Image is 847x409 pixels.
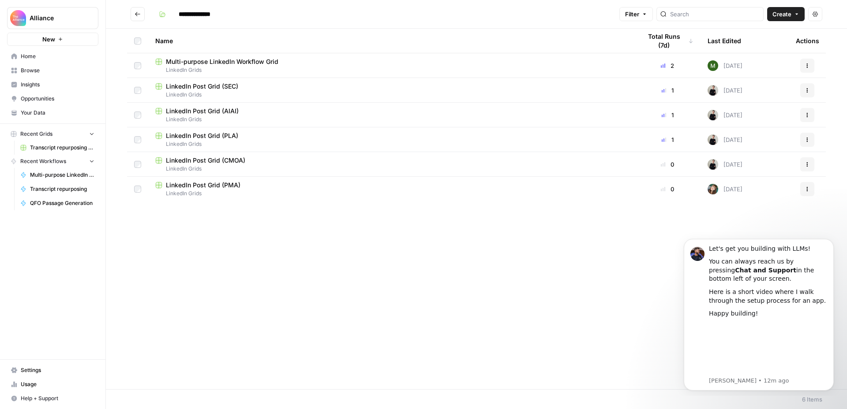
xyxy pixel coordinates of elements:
button: Workspace: Alliance [7,7,98,29]
span: Help + Support [21,394,94,402]
div: [DATE] [708,159,742,170]
img: rzyuksnmva7rad5cmpd7k6b2ndco [708,134,718,145]
button: Filter [619,7,653,21]
span: LinkedIn Grids [155,140,627,148]
div: 0 [641,185,693,193]
span: Settings [21,366,94,374]
span: Multi-purpose LinkedIn Workflow [30,171,94,179]
div: Name [155,29,627,53]
button: Help + Support [7,391,98,405]
span: Home [21,52,94,60]
div: [DATE] [708,110,742,120]
a: Browse [7,63,98,78]
a: Home [7,49,98,63]
div: [DATE] [708,184,742,194]
span: Insights [21,81,94,89]
a: QFO Passage Generation [16,196,98,210]
input: Search [670,10,760,19]
a: Your Data [7,106,98,120]
div: [DATE] [708,60,742,71]
span: QFO Passage Generation [30,199,94,207]
iframe: Intercom notifications message [671,231,847,396]
span: LinkedIn Grids [155,190,627,197]
span: Filter [625,10,639,19]
div: Total Runs (7d) [641,29,693,53]
a: LinkedIn Post Grid (CMOA)LinkedIn Grids [155,156,627,173]
span: Recent Workflows [20,157,66,165]
a: LinkedIn Post Grid (SEC)LinkedIn Grids [155,82,627,99]
span: Your Data [21,109,94,117]
a: Settings [7,363,98,377]
div: [DATE] [708,134,742,145]
span: Alliance [30,14,83,22]
span: LinkedIn Grids [155,66,627,74]
span: Recent Grids [20,130,52,138]
div: 2 [641,61,693,70]
div: 1 [641,135,693,144]
span: LinkedIn Grids [155,165,627,173]
button: Create [767,7,805,21]
span: Transcript repurposing (CMO) [30,144,94,152]
a: LinkedIn Post Grid (PMA)LinkedIn Grids [155,181,627,197]
a: Opportunities [7,92,98,106]
img: rzyuksnmva7rad5cmpd7k6b2ndco [708,85,718,96]
button: Go back [131,7,145,21]
p: Message from Steven, sent 12m ago [38,146,157,154]
span: LinkedIn Grids [155,91,627,99]
span: LinkedIn Post Grid (AIAI) [166,107,239,115]
div: [DATE] [708,85,742,96]
a: Transcript repurposing (CMO) [16,141,98,155]
button: New [7,33,98,46]
div: 1 [641,111,693,119]
span: Opportunities [21,95,94,103]
a: Multi-purpose LinkedIn Workflow GridLinkedIn Grids [155,57,627,74]
span: New [42,35,55,44]
span: Browse [21,67,94,74]
img: rzyuksnmva7rad5cmpd7k6b2ndco [708,110,718,120]
span: Multi-purpose LinkedIn Workflow Grid [166,57,278,66]
iframe: youtube [38,92,157,145]
div: Actions [796,29,819,53]
a: LinkedIn Post Grid (PLA)LinkedIn Grids [155,131,627,148]
a: LinkedIn Post Grid (AIAI)LinkedIn Grids [155,107,627,123]
span: LinkedIn Post Grid (PLA) [166,131,238,140]
a: Transcript repurposing [16,182,98,196]
a: Insights [7,78,98,92]
a: Usage [7,377,98,391]
button: Recent Grids [7,127,98,141]
div: 0 [641,160,693,169]
img: l5bw1boy7i1vzeyb5kvp5qo3zmc4 [708,60,718,71]
span: LinkedIn Post Grid (CMOA) [166,156,245,165]
span: Usage [21,380,94,388]
div: 6 Items [802,395,822,404]
span: LinkedIn Post Grid (PMA) [166,181,240,190]
button: Recent Workflows [7,155,98,168]
a: Multi-purpose LinkedIn Workflow [16,168,98,182]
div: 1 [641,86,693,95]
span: Create [772,10,791,19]
span: LinkedIn Grids [155,115,627,123]
img: auytl9ei5tcnqodk4shm8exxpdku [708,184,718,194]
span: LinkedIn Post Grid (SEC) [166,82,238,91]
span: Transcript repurposing [30,185,94,193]
img: rzyuksnmva7rad5cmpd7k6b2ndco [708,159,718,170]
img: Alliance Logo [10,10,26,26]
div: Last Edited [708,29,741,53]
